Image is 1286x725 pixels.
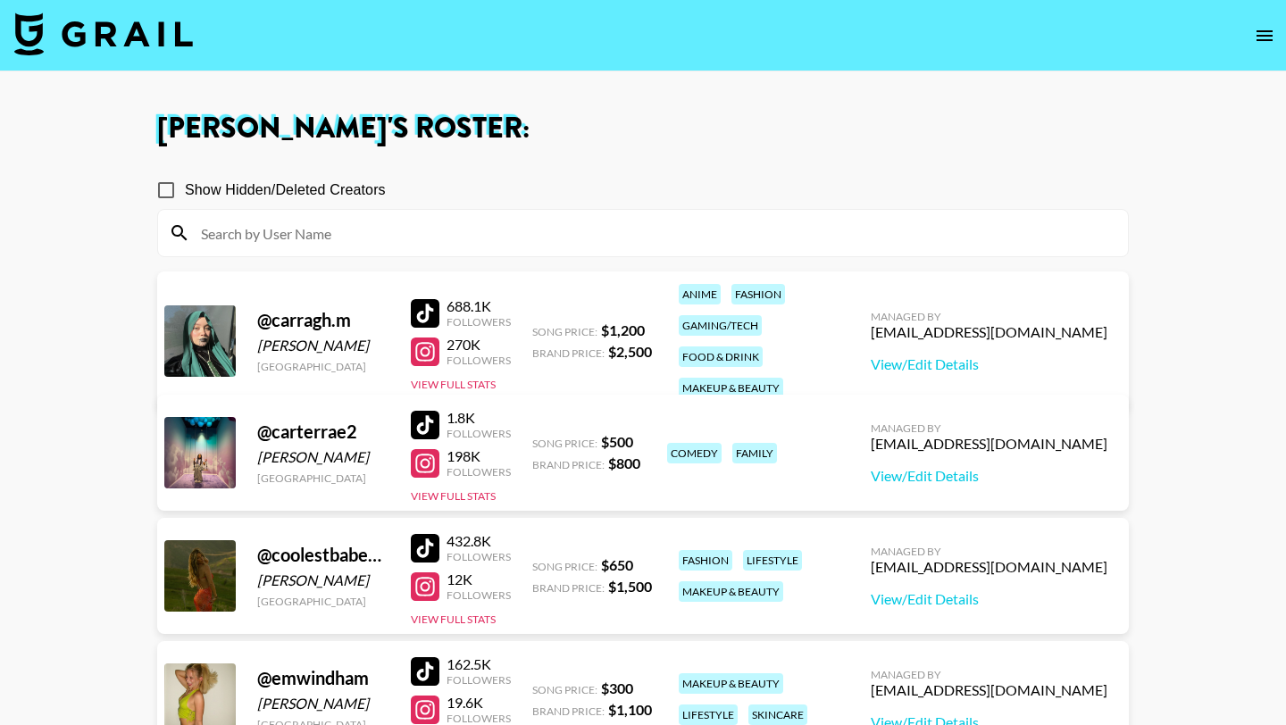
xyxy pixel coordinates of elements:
span: Brand Price: [532,581,605,595]
span: Brand Price: [532,346,605,360]
div: Followers [447,354,511,367]
div: fashion [679,550,732,571]
div: [PERSON_NAME] [257,337,389,354]
div: 198K [447,447,511,465]
strong: $ 300 [601,679,633,696]
div: @ carragh.m [257,309,389,331]
div: Followers [447,712,511,725]
div: Managed By [871,310,1107,323]
div: Followers [447,315,511,329]
strong: $ 1,200 [601,321,645,338]
span: Brand Price: [532,704,605,718]
button: open drawer [1247,18,1282,54]
div: comedy [667,443,722,463]
div: makeup & beauty [679,673,783,694]
div: skincare [748,704,807,725]
div: lifestyle [679,704,738,725]
strong: $ 650 [601,556,633,573]
div: Followers [447,673,511,687]
span: Song Price: [532,325,597,338]
span: Show Hidden/Deleted Creators [185,179,386,201]
div: makeup & beauty [679,581,783,602]
button: View Full Stats [411,489,496,503]
div: [GEOGRAPHIC_DATA] [257,595,389,608]
div: [PERSON_NAME] [257,448,389,466]
a: View/Edit Details [871,590,1107,608]
button: View Full Stats [411,378,496,391]
span: Song Price: [532,683,597,696]
img: Grail Talent [14,12,193,55]
a: View/Edit Details [871,355,1107,373]
strong: $ 500 [601,433,633,450]
strong: $ 800 [608,454,640,471]
div: Followers [447,427,511,440]
div: 432.8K [447,532,511,550]
div: Followers [447,588,511,602]
div: 19.6K [447,694,511,712]
div: Managed By [871,421,1107,435]
div: family [732,443,777,463]
div: makeup & beauty [679,378,783,398]
input: Search by User Name [190,219,1117,247]
div: [PERSON_NAME] [257,695,389,712]
div: food & drink [679,346,763,367]
div: [GEOGRAPHIC_DATA] [257,471,389,485]
strong: $ 1,100 [608,701,652,718]
div: 270K [447,336,511,354]
div: @ emwindham [257,667,389,689]
div: 1.8K [447,409,511,427]
div: 162.5K [447,655,511,673]
div: Managed By [871,668,1107,681]
div: [EMAIL_ADDRESS][DOMAIN_NAME] [871,435,1107,453]
div: @ coolestbabeoutthere [257,544,389,566]
div: anime [679,284,721,304]
h1: [PERSON_NAME] 's Roster: [157,114,1129,143]
a: View/Edit Details [871,467,1107,485]
div: Managed By [871,545,1107,558]
div: [EMAIL_ADDRESS][DOMAIN_NAME] [871,681,1107,699]
div: [EMAIL_ADDRESS][DOMAIN_NAME] [871,558,1107,576]
div: lifestyle [743,550,802,571]
button: View Full Stats [411,612,496,626]
div: gaming/tech [679,315,762,336]
strong: $ 1,500 [608,578,652,595]
span: Song Price: [532,560,597,573]
div: Followers [447,550,511,563]
div: 688.1K [447,297,511,315]
span: Song Price: [532,437,597,450]
div: [GEOGRAPHIC_DATA] [257,360,389,373]
div: 12K [447,571,511,588]
div: [PERSON_NAME] [257,571,389,589]
div: [EMAIL_ADDRESS][DOMAIN_NAME] [871,323,1107,341]
div: Followers [447,465,511,479]
div: fashion [731,284,785,304]
span: Brand Price: [532,458,605,471]
div: @ carterrae2 [257,421,389,443]
strong: $ 2,500 [608,343,652,360]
